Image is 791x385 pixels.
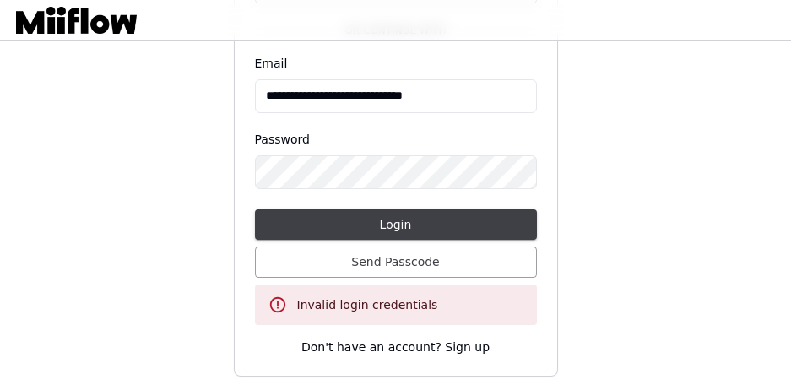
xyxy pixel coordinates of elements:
[16,7,137,34] img: Logo
[255,339,537,355] div: Don't have an account?
[255,247,537,278] button: Send Passcode
[255,133,310,145] label: Password
[297,296,438,313] p: Invalid login credentials
[255,57,537,69] label: Email
[255,209,537,241] button: Login
[445,340,490,354] a: Sign up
